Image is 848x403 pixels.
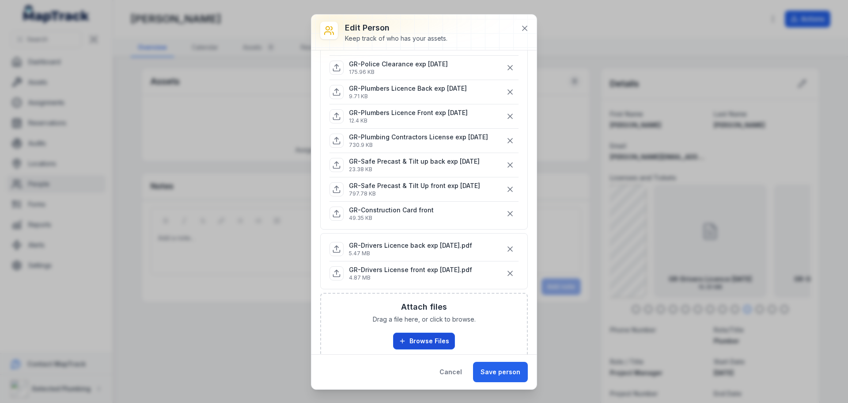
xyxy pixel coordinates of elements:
p: 5.47 MB [349,250,472,257]
p: GR-Plumbers Licence Front exp [DATE] [349,108,468,117]
p: 23.38 KB [349,166,480,173]
p: GR-Construction Card front [349,206,434,215]
h3: Edit person [345,22,447,34]
p: 730.9 KB [349,142,488,149]
p: GR-Safe Precast & Tilt up back exp [DATE] [349,157,480,166]
p: GR-Plumbing Contractors License exp [DATE] [349,133,488,142]
p: 49.35 KB [349,215,434,222]
span: Drag a file here, or click to browse. [373,315,476,324]
div: Keep track of who has your assets. [345,34,447,43]
p: GR-Police Clearance exp [DATE] [349,60,448,69]
button: Browse Files [393,333,455,349]
p: GR-Plumbers Licence Back exp [DATE] [349,84,467,93]
button: Save person [473,362,528,382]
p: 4.87 MB [349,274,472,281]
p: 12.4 KB [349,117,468,124]
p: GR-Safe Precast & Tilt Up front exp [DATE] [349,181,480,190]
h3: Attach files [401,301,447,313]
p: 797.78 KB [349,190,480,197]
button: Cancel [432,362,469,382]
p: GR-Drivers Licence back exp [DATE].pdf [349,241,472,250]
p: 9.71 KB [349,93,467,100]
p: GR-Drivers License front exp [DATE].pdf [349,265,472,274]
p: 175.96 KB [349,69,448,76]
